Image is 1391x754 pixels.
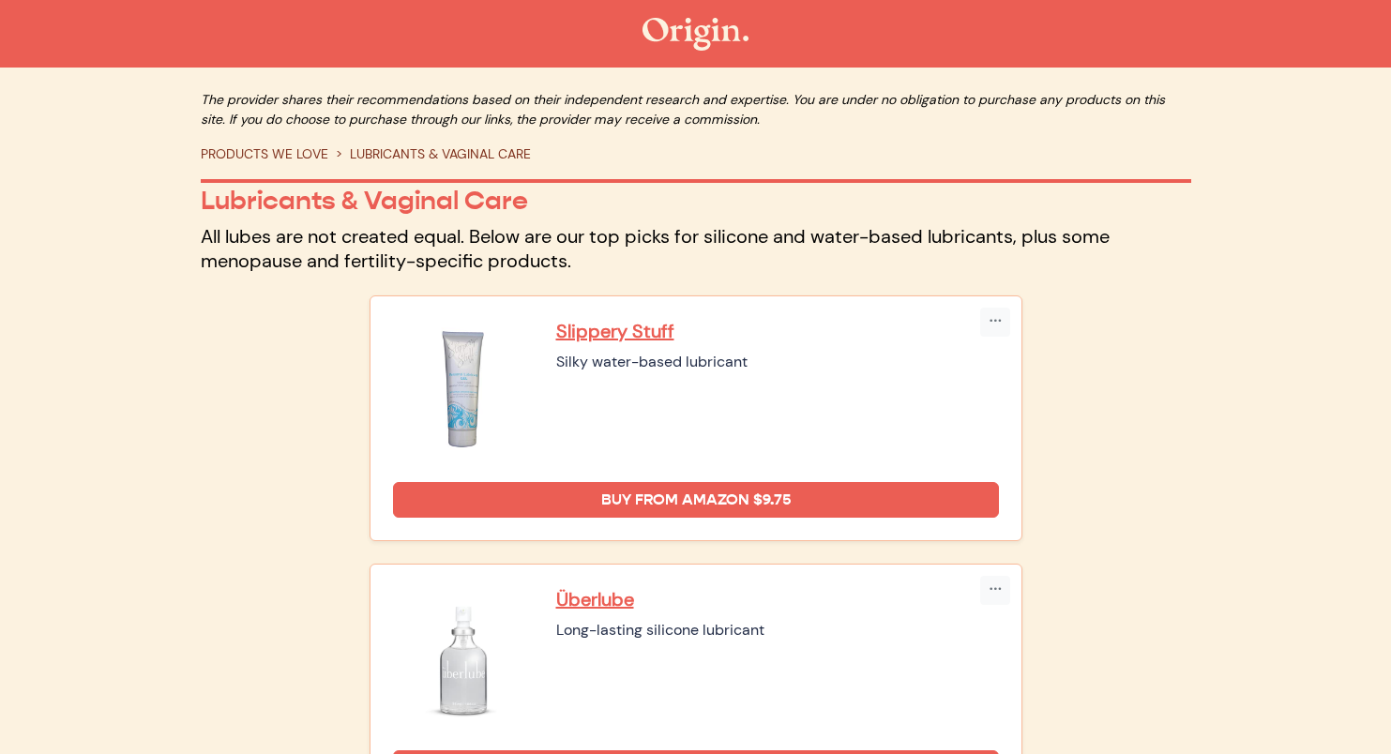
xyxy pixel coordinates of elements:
[643,18,748,51] img: The Origin Shop
[556,587,999,611] a: Überlube
[393,482,999,518] a: Buy from Amazon $9.75
[201,90,1191,129] p: The provider shares their recommendations based on their independent research and expertise. You ...
[393,319,534,460] img: Slippery Stuff
[201,185,1191,217] p: Lubricants & Vaginal Care
[393,587,534,728] img: Überlube
[556,351,999,373] div: Silky water-based lubricant
[556,319,999,343] a: Slippery Stuff
[556,619,999,641] div: Long-lasting silicone lubricant
[201,224,1191,273] p: All lubes are not created equal. Below are our top picks for silicone and water-based lubricants,...
[201,145,328,162] a: PRODUCTS WE LOVE
[328,144,531,164] li: LUBRICANTS & VAGINAL CARE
